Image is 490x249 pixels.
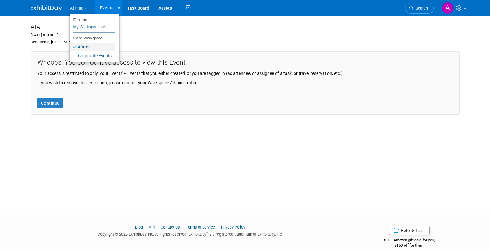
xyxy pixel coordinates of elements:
a: Blog [135,225,143,229]
a: Search [405,3,434,14]
li: Go to Workspace: [70,34,115,42]
img: ExhibitDay [31,5,62,11]
a: Corporate Events [70,51,115,60]
sup: ® [206,231,208,235]
span: | [216,225,220,229]
a: API [149,225,155,229]
a: Refer & Earn [389,226,430,235]
a: My Workspaces2 [73,22,115,32]
div: [DATE] to [DATE] [31,31,460,38]
img: Adeeb Ansari [442,2,454,14]
a: Contact Us [161,225,180,229]
a: Afirma [70,43,115,51]
a: Continue [37,98,63,108]
span: 2 [102,25,107,29]
div: Copyright © 2025 ExhibitDay, Inc. All rights reserved. ExhibitDay is a registered trademark of Ex... [31,230,350,237]
div: $150 off for them. [359,243,460,248]
span: | [156,225,160,229]
span: Search [414,6,428,11]
div: If you wish to remove this restriction, please contact your Workspace Administrator. [37,76,453,86]
div: Whoops! You do not have access to view this Event. [37,58,453,67]
div: Scottsdale, [GEOGRAPHIC_DATA] [31,38,460,45]
div: $500 Amazon gift card for you, [359,233,460,248]
div: ATA [31,23,460,31]
div: Your access is restricted to only 'Your Events' -- Events that you either created, or you are tag... [37,67,453,76]
a: Privacy Policy [221,225,245,229]
span: | [181,225,185,229]
li: Explore: [70,16,115,22]
a: Terms of Service [186,225,215,229]
span: | [144,225,148,229]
